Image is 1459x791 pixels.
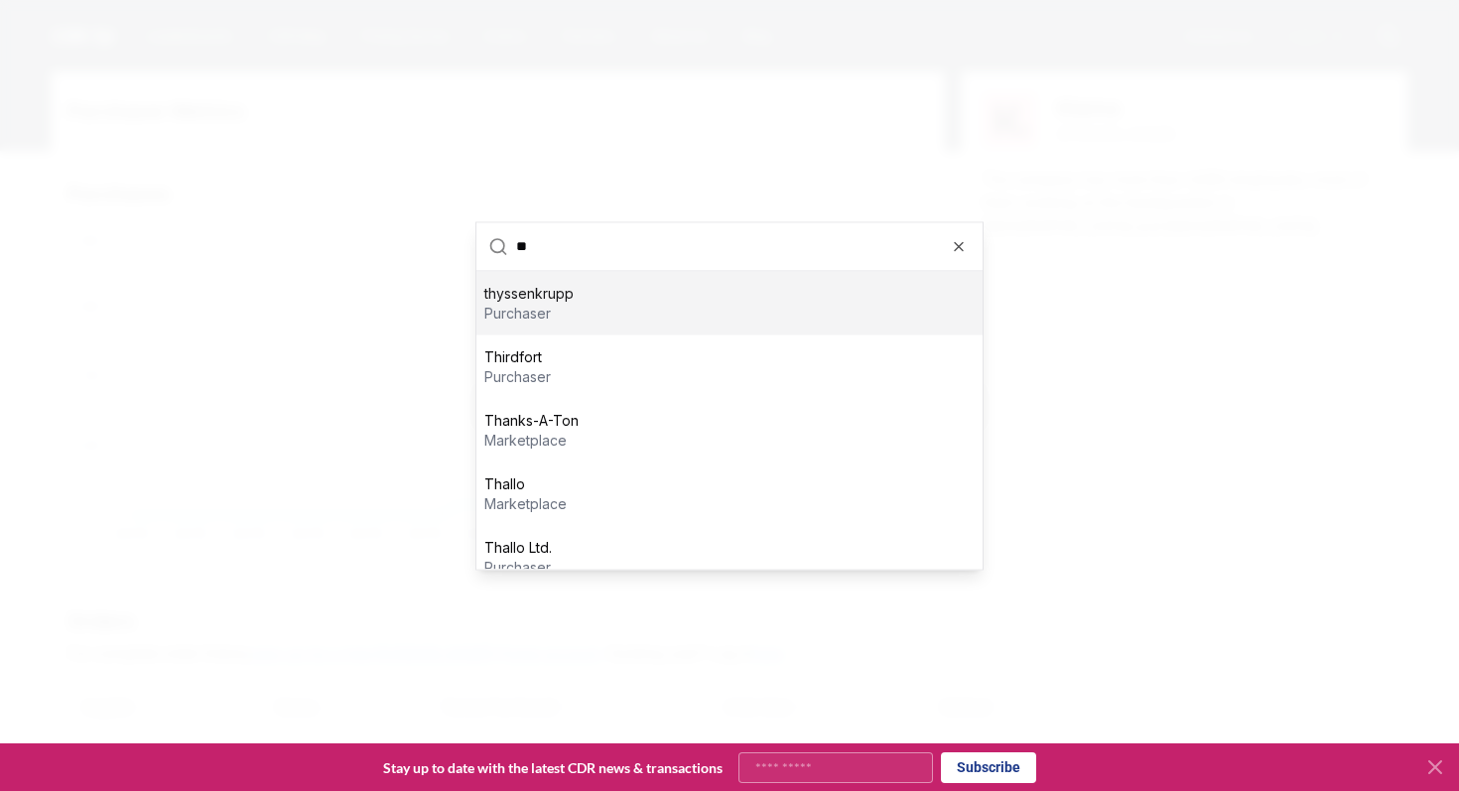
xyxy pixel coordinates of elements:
[484,557,552,577] p: purchaser
[484,346,551,366] p: Thirdfort
[484,537,552,557] p: Thallo Ltd.
[484,493,567,513] p: marketplace
[484,430,579,450] p: marketplace
[484,283,574,303] p: thyssenkrupp
[484,366,551,386] p: purchaser
[484,473,567,493] p: Thallo
[484,303,574,323] p: purchaser
[484,410,579,430] p: Thanks-A-Ton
